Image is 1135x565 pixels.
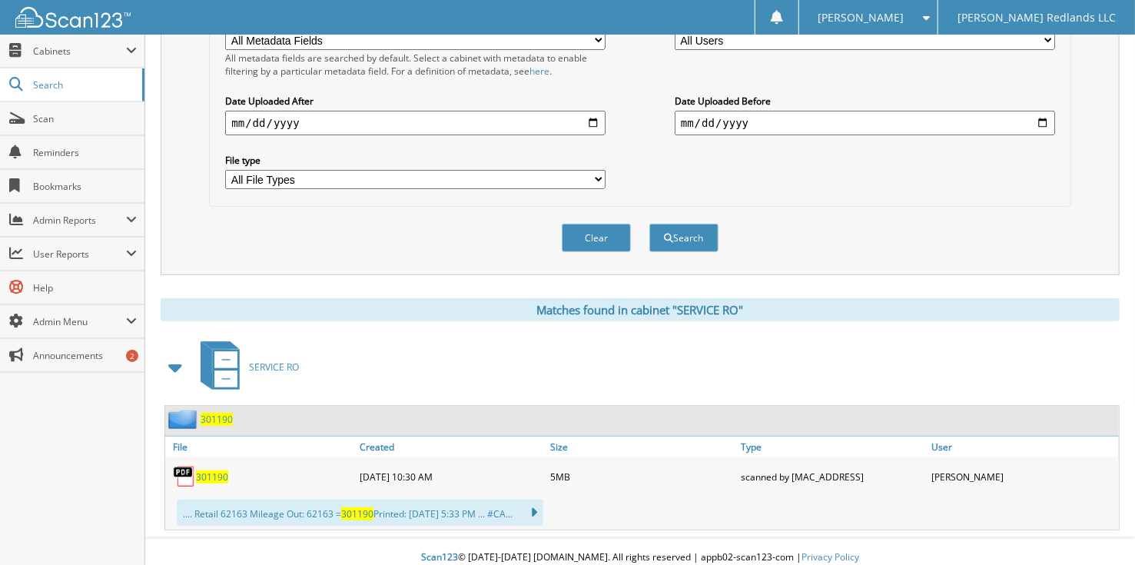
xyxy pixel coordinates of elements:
img: folder2.png [168,410,201,429]
span: [PERSON_NAME] [818,13,904,22]
span: Reminders [33,146,137,159]
div: [DATE] 10:30 AM [356,461,546,492]
span: User Reports [33,248,126,261]
a: here [529,65,549,78]
div: All metadata fields are searched by default. Select a cabinet with metadata to enable filtering b... [225,52,606,78]
span: [PERSON_NAME] Redlands LLC [957,13,1116,22]
a: SERVICE RO [191,337,299,397]
label: File type [225,154,606,167]
div: 5MB [546,461,737,492]
div: scanned by [MAC_ADDRESS] [738,461,928,492]
span: Announcements [33,349,137,362]
span: Scan [33,112,137,125]
span: Scan123 [421,550,458,563]
a: Size [546,437,737,457]
button: Clear [562,224,631,252]
span: Admin Reports [33,214,126,227]
a: User [928,437,1119,457]
span: Admin Menu [33,315,126,328]
a: 301190 [201,413,233,426]
span: SERVICE RO [249,361,299,374]
a: 301190 [196,470,228,484]
img: scan123-logo-white.svg [15,7,131,28]
span: 301190 [341,507,373,520]
div: .... Retail 62163 Mileage Out: 62163 = Printed: [DATE] 5:33 PM ... #CA... [177,500,543,526]
button: Search [649,224,719,252]
input: end [675,111,1055,135]
div: 2 [126,350,138,362]
a: File [165,437,356,457]
div: [PERSON_NAME] [928,461,1119,492]
img: PDF.png [173,465,196,488]
a: Created [356,437,546,457]
div: Matches found in cabinet "SERVICE RO" [161,298,1120,321]
a: Privacy Policy [801,550,859,563]
input: start [225,111,606,135]
span: Bookmarks [33,180,137,193]
label: Date Uploaded Before [675,95,1055,108]
span: Search [33,78,134,91]
a: Type [738,437,928,457]
label: Date Uploaded After [225,95,606,108]
span: Help [33,281,137,294]
span: Cabinets [33,45,126,58]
